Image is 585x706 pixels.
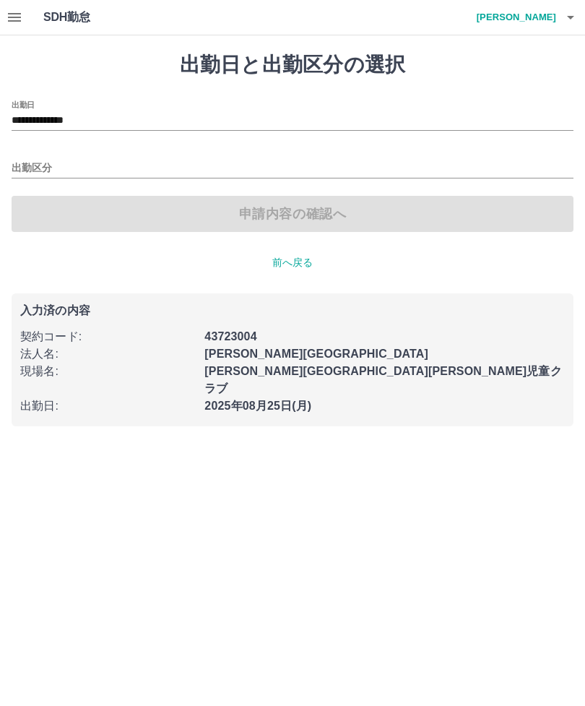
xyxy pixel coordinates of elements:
[204,400,311,412] b: 2025年08月25日(月)
[204,365,561,395] b: [PERSON_NAME][GEOGRAPHIC_DATA][PERSON_NAME]児童クラブ
[12,255,573,270] p: 前へ戻る
[204,330,256,343] b: 43723004
[20,363,196,380] p: 現場名 :
[12,99,35,110] label: 出勤日
[20,305,565,317] p: 入力済の内容
[20,328,196,345] p: 契約コード :
[20,345,196,363] p: 法人名 :
[204,348,428,360] b: [PERSON_NAME][GEOGRAPHIC_DATA]
[12,53,573,77] h1: 出勤日と出勤区分の選択
[20,397,196,415] p: 出勤日 :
